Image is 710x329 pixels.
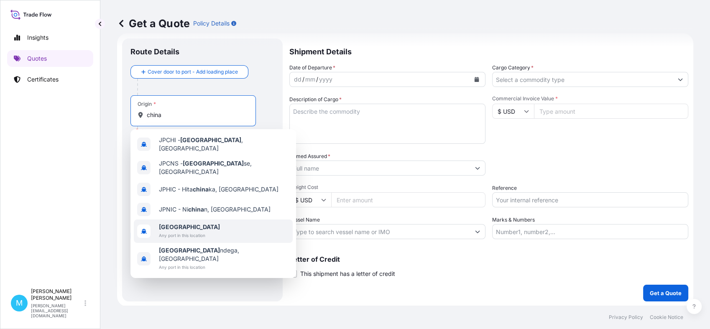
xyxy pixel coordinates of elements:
p: Policy Details [193,19,230,28]
label: Cargo Category [492,64,534,72]
span: Commercial Invoice Value [492,95,688,102]
button: Show suggestions [470,161,485,176]
p: [PERSON_NAME] [PERSON_NAME] [31,288,83,301]
span: Freight Cost [289,184,485,191]
span: JPCHI - , [GEOGRAPHIC_DATA] [159,136,289,153]
span: JPHIC - Hita ka, [GEOGRAPHIC_DATA] [159,185,278,194]
span: ndega, [GEOGRAPHIC_DATA] [159,246,289,263]
input: Type to search vessel name or IMO [290,224,470,239]
b: [GEOGRAPHIC_DATA] [183,160,244,167]
b: china [193,186,209,193]
div: Origin [138,101,156,107]
p: Cookie Notice [650,314,683,321]
p: Shipment Details [289,38,688,64]
span: Cover door to port - Add loading place [148,68,238,76]
div: Show suggestions [130,129,296,278]
p: Certificates [27,75,59,84]
label: Reference [492,184,517,192]
button: Show suggestions [470,224,485,239]
span: This shipment has a letter of credit [300,270,395,278]
p: [PERSON_NAME][EMAIL_ADDRESS][DOMAIN_NAME] [31,303,83,318]
b: [GEOGRAPHIC_DATA] [180,136,241,143]
div: Please select an origin [135,127,194,135]
label: Vessel Name [289,216,320,224]
input: Enter amount [331,192,485,207]
span: Any port in this location [159,263,289,271]
label: Marks & Numbers [492,216,535,224]
p: Letter of Credit [289,256,688,263]
span: Any port in this location [159,231,220,240]
p: Insights [27,33,49,42]
div: month, [304,74,316,84]
label: Named Assured [289,152,330,161]
div: year, [318,74,333,84]
p: Get a Quote [117,17,190,30]
input: Full name [290,161,470,176]
input: Select a commodity type [493,72,673,87]
input: Your internal reference [492,192,688,207]
p: Get a Quote [650,289,682,297]
p: Quotes [27,54,47,63]
span: Date of Departure [289,64,335,72]
input: Type amount [534,104,688,119]
p: Privacy Policy [609,314,643,321]
span: JPCNS - se, [GEOGRAPHIC_DATA] [159,159,289,176]
p: Route Details [130,47,179,57]
button: Show suggestions [673,72,688,87]
input: Origin [147,111,245,119]
div: day, [293,74,302,84]
button: Calendar [470,73,483,86]
b: [GEOGRAPHIC_DATA] [159,223,220,230]
b: china [188,206,204,213]
span: M [16,299,23,307]
label: Description of Cargo [289,95,342,104]
input: Number1, number2,... [492,224,688,239]
div: / [302,74,304,84]
b: [GEOGRAPHIC_DATA] [159,247,220,254]
div: / [316,74,318,84]
span: JPNIC - Ni n, [GEOGRAPHIC_DATA] [159,205,271,214]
